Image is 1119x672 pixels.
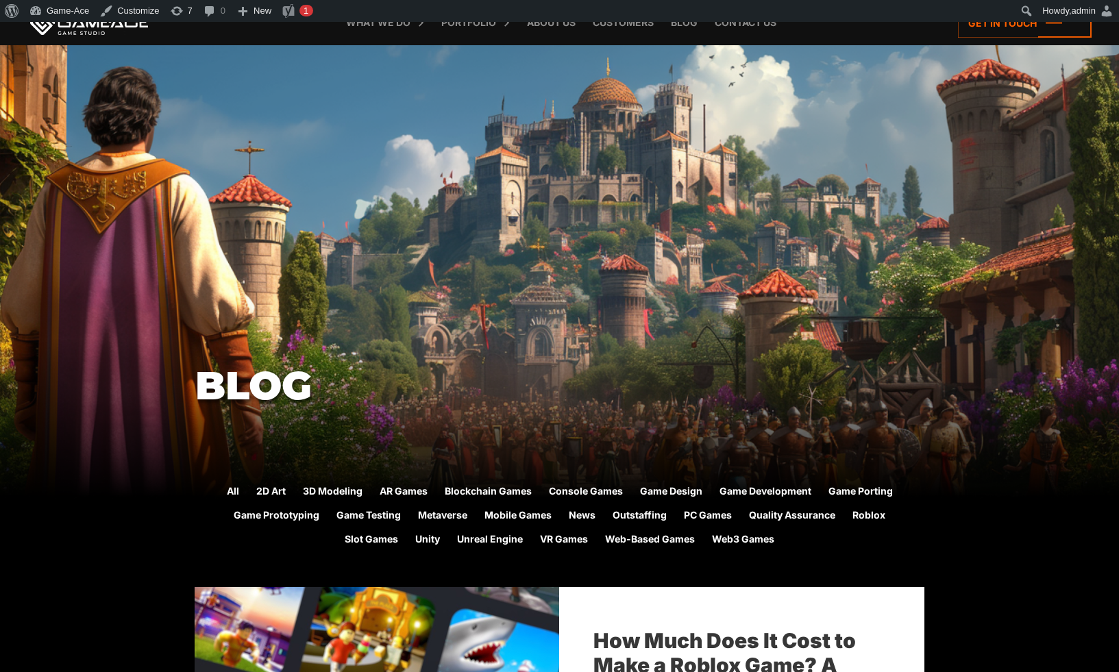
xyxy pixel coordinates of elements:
[445,484,532,501] a: Blockchain Games
[303,484,362,501] a: 3D Modeling
[227,484,239,501] a: All
[640,484,702,501] a: Game Design
[256,484,286,501] a: 2D Art
[749,508,835,525] a: Quality Assurance
[613,508,667,525] a: Outstaffing
[415,532,440,549] a: Unity
[828,484,893,501] a: Game Porting
[418,508,467,525] a: Metaverse
[336,508,401,525] a: Game Testing
[457,532,523,549] a: Unreal Engine
[380,484,428,501] a: AR Games
[720,484,811,501] a: Game Development
[958,8,1092,38] a: Get in touch
[1072,5,1096,16] span: admin
[852,508,885,525] a: Roblox
[540,532,588,549] a: VR Games
[712,532,774,549] a: Web3 Games
[605,532,695,549] a: Web-Based Games
[684,508,732,525] a: PC Games
[195,364,925,408] h1: Blog
[569,508,595,525] a: News
[345,532,398,549] a: Slot Games
[484,508,552,525] a: Mobile Games
[304,5,308,16] span: 1
[549,484,623,501] a: Console Games
[234,508,319,525] a: Game Prototyping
